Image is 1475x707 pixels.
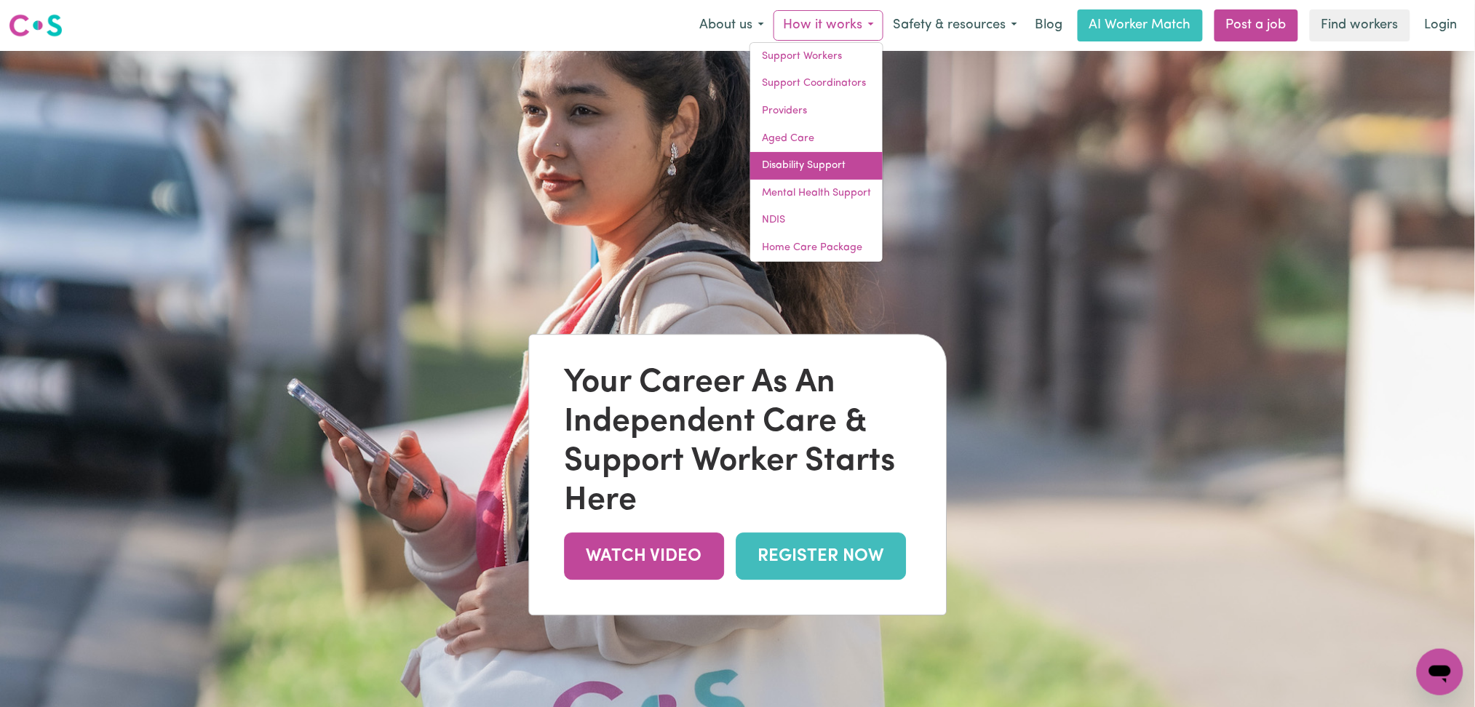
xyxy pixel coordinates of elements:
[1417,649,1463,695] iframe: Button to launch messaging window
[750,234,883,262] a: Home Care Package
[1027,9,1072,41] a: Blog
[750,125,883,153] a: Aged Care
[1310,9,1410,41] a: Find workers
[750,152,883,180] a: Disability Support
[1214,9,1298,41] a: Post a job
[750,207,883,234] a: NDIS
[9,12,63,39] img: Careseekers logo
[750,43,883,71] a: Support Workers
[736,533,906,580] a: REGISTER NOW
[9,9,63,42] a: Careseekers logo
[750,70,883,97] a: Support Coordinators
[690,10,774,41] button: About us
[883,10,1027,41] button: Safety & resources
[750,42,883,263] div: How it works
[774,10,883,41] button: How it works
[564,364,911,522] div: Your Career As An Independent Care & Support Worker Starts Here
[564,533,724,580] a: WATCH VIDEO
[1078,9,1203,41] a: AI Worker Match
[1416,9,1466,41] a: Login
[750,180,883,207] a: Mental Health Support
[750,97,883,125] a: Providers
